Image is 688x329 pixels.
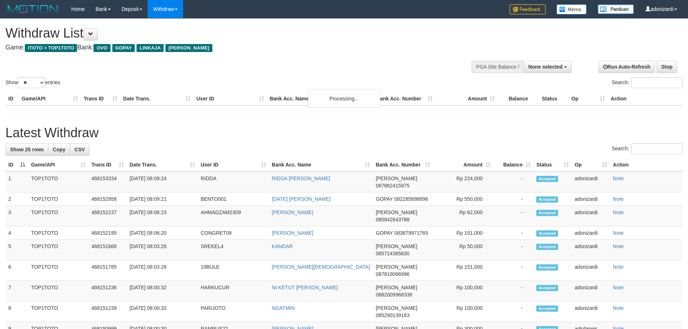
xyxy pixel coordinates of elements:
[127,260,198,281] td: [DATE] 08:03:26
[127,281,198,302] td: [DATE] 08:00:32
[493,172,533,192] td: -
[572,158,610,172] th: Op: activate to sort column ascending
[272,243,293,249] a: KANDAR
[127,158,198,172] th: Date Trans.: activate to sort column ascending
[536,285,558,291] span: Accepted
[472,61,524,73] div: PGA Site Balance /
[657,61,677,73] a: Stop
[165,44,212,52] span: [PERSON_NAME]
[376,243,417,249] span: [PERSON_NAME]
[433,240,493,260] td: Rp 50,000
[267,92,374,105] th: Bank Acc. Name
[572,240,610,260] td: adsnizardi
[198,260,269,281] td: 19BULE
[5,192,28,206] td: 2
[572,172,610,192] td: adsnizardi
[198,281,269,302] td: HARKUCUR
[394,230,428,236] span: Copy 083879971765 to clipboard
[5,77,60,88] label: Show entries
[10,147,44,152] span: Show 25 rows
[613,305,624,311] a: Note
[572,281,610,302] td: adsnizardi
[28,281,88,302] td: TOP1TOTO
[28,172,88,192] td: TOP1TOTO
[493,206,533,226] td: -
[376,217,409,222] span: Copy 085842643788 to clipboard
[198,240,269,260] td: SREKEL4
[5,26,451,40] h1: Withdraw List
[198,302,269,322] td: PARIJOTO
[436,92,498,105] th: Amount
[272,209,313,215] a: [PERSON_NAME]
[28,158,88,172] th: Game/API: activate to sort column ascending
[376,251,409,256] span: Copy 085724365830 to clipboard
[5,281,28,302] td: 7
[127,302,198,322] td: [DATE] 08:00:32
[28,206,88,226] td: TOP1TOTO
[120,92,194,105] th: Date Trans.
[376,183,409,189] span: Copy 087862415975 to clipboard
[28,302,88,322] td: TOP1TOTO
[613,243,624,249] a: Note
[272,264,370,270] a: [PERSON_NAME][DEMOGRAPHIC_DATA]
[557,4,587,14] img: Button%20Memo.svg
[493,302,533,322] td: -
[572,192,610,206] td: adsnizardi
[433,192,493,206] td: Rp 550,000
[536,230,558,237] span: Accepted
[528,64,563,70] span: None selected
[433,158,493,172] th: Amount: activate to sort column ascending
[373,158,433,172] th: Bank Acc. Number: activate to sort column ascending
[88,192,127,206] td: 468152958
[28,192,88,206] td: TOP1TOTO
[198,158,269,172] th: User ID: activate to sort column ascending
[533,158,572,172] th: Status: activate to sort column ascending
[376,292,412,298] span: Copy 0882009968338 to clipboard
[613,230,624,236] a: Note
[433,260,493,281] td: Rp 151,000
[598,61,655,73] a: Run Auto-Refresh
[612,77,683,88] label: Search:
[498,92,539,105] th: Balance
[5,260,28,281] td: 6
[433,206,493,226] td: Rp 62,000
[536,176,558,182] span: Accepted
[269,158,373,172] th: Bank Acc. Name: activate to sort column ascending
[127,172,198,192] td: [DATE] 08:09:24
[510,4,546,14] img: Feedback.jpg
[194,92,267,105] th: User ID
[536,306,558,312] span: Accepted
[5,44,451,51] h4: Game: Bank:
[572,226,610,240] td: adsnizardi
[5,143,48,156] a: Show 25 rows
[272,176,330,181] a: RIDDA [PERSON_NAME]
[433,226,493,240] td: Rp 151,000
[610,158,683,172] th: Action
[308,90,380,108] div: Processing...
[198,172,269,192] td: RIDDA
[5,206,28,226] td: 3
[433,281,493,302] td: Rp 100,000
[493,158,533,172] th: Balance: activate to sort column ascending
[5,226,28,240] td: 4
[88,260,127,281] td: 468151785
[572,302,610,322] td: adsnizardi
[493,226,533,240] td: -
[376,209,417,215] span: [PERSON_NAME]
[493,260,533,281] td: -
[536,196,558,203] span: Accepted
[94,44,110,52] span: OVO
[376,176,417,181] span: [PERSON_NAME]
[88,281,127,302] td: 468151236
[376,196,393,202] span: GOPAY
[198,206,269,226] td: AHMADZAM2309
[81,92,120,105] th: Trans ID
[539,92,568,105] th: Status
[493,192,533,206] td: -
[524,61,572,73] button: None selected
[272,230,313,236] a: [PERSON_NAME]
[598,4,634,14] img: panduan.png
[25,44,77,52] span: ITOTO > TOP1TOTO
[5,172,28,192] td: 1
[608,92,683,105] th: Action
